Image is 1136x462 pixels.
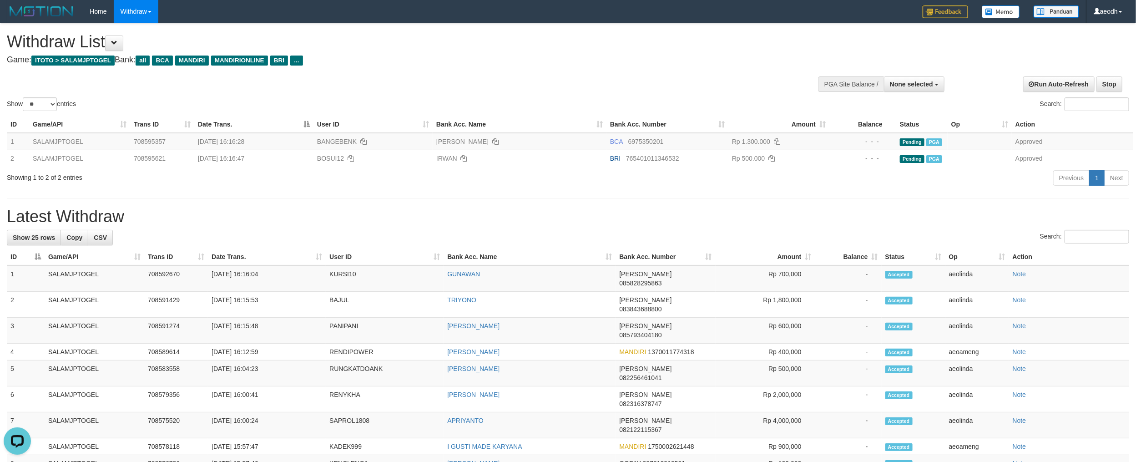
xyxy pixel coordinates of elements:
[1013,417,1026,424] a: Note
[610,138,623,145] span: BCA
[1096,76,1122,92] a: Stop
[208,292,326,318] td: [DATE] 16:15:53
[885,271,913,279] span: Accepted
[716,249,815,265] th: Amount: activate to sort column ascending
[45,360,144,386] td: SALAMJPTOGEL
[144,344,208,360] td: 708589614
[1013,322,1026,330] a: Note
[619,374,661,381] span: Copy 082256461041 to clipboard
[815,412,882,438] td: -
[884,76,944,92] button: None selected
[208,249,326,265] th: Date Trans.: activate to sort column ascending
[829,116,896,133] th: Balance
[1013,270,1026,278] a: Note
[619,305,661,313] span: Copy 083843688800 to clipboard
[7,5,76,18] img: MOTION_logo.png
[144,412,208,438] td: 708575520
[270,56,288,66] span: BRI
[45,344,144,360] td: SALAMJPTOGEL
[45,318,144,344] td: SALAMJPTOGEL
[94,234,107,241] span: CSV
[815,438,882,455] td: -
[716,265,815,292] td: Rp 700,000
[7,150,29,167] td: 2
[1012,133,1133,150] td: Approved
[885,417,913,425] span: Accepted
[619,400,661,407] span: Copy 082316378747 to clipboard
[29,150,130,167] td: SALAMJPTOGEL
[945,265,1009,292] td: aeolinda
[436,155,457,162] a: IRWAN
[7,169,466,182] div: Showing 1 to 2 of 2 entries
[326,344,444,360] td: RENDIPOWER
[211,56,268,66] span: MANDIRIONLINE
[1104,170,1129,186] a: Next
[326,265,444,292] td: KURSI10
[436,138,489,145] a: [PERSON_NAME]
[619,279,661,287] span: Copy 085828295863 to clipboard
[447,417,484,424] a: APRIYANTO
[317,138,357,145] span: BANGEBENK
[896,116,948,133] th: Status
[130,116,194,133] th: Trans ID: activate to sort column ascending
[144,360,208,386] td: 708583558
[7,249,45,265] th: ID: activate to sort column descending
[208,386,326,412] td: [DATE] 16:00:41
[815,292,882,318] td: -
[815,249,882,265] th: Balance: activate to sort column ascending
[208,360,326,386] td: [DATE] 16:04:23
[29,116,130,133] th: Game/API: activate to sort column ascending
[716,318,815,344] td: Rp 600,000
[885,366,913,373] span: Accepted
[716,438,815,455] td: Rp 900,000
[144,386,208,412] td: 708579356
[1012,150,1133,167] td: Approved
[619,365,672,372] span: [PERSON_NAME]
[208,344,326,360] td: [DATE] 16:12:59
[926,155,942,163] span: Marked by aeohong
[61,230,88,245] a: Copy
[313,116,433,133] th: User ID: activate to sort column ascending
[7,230,61,245] a: Show 25 rows
[198,138,244,145] span: [DATE] 16:16:28
[648,443,694,450] span: Copy 1750002621448 to clipboard
[619,331,661,339] span: Copy 085793404180 to clipboard
[134,138,166,145] span: 708595357
[923,5,968,18] img: Feedback.jpg
[208,438,326,455] td: [DATE] 15:57:47
[890,81,933,88] span: None selected
[616,249,715,265] th: Bank Acc. Number: activate to sort column ascending
[447,365,500,372] a: [PERSON_NAME]
[444,249,616,265] th: Bank Acc. Name: activate to sort column ascending
[815,265,882,292] td: -
[1089,170,1105,186] a: 1
[1013,296,1026,304] a: Note
[948,116,1012,133] th: Op: activate to sort column ascending
[447,443,522,450] a: I GUSTI MADE KARYANA
[45,249,144,265] th: Game/API: activate to sort column ascending
[447,391,500,398] a: [PERSON_NAME]
[144,249,208,265] th: Trans ID: activate to sort column ascending
[208,412,326,438] td: [DATE] 16:00:24
[144,292,208,318] td: 708591429
[7,116,29,133] th: ID
[447,270,480,278] a: GUNAWAN
[716,360,815,386] td: Rp 500,000
[945,318,1009,344] td: aeolinda
[716,386,815,412] td: Rp 2,000,000
[619,391,672,398] span: [PERSON_NAME]
[626,155,679,162] span: Copy 765401011346532 to clipboard
[326,386,444,412] td: RENYKHA
[326,318,444,344] td: PANIPANI
[447,348,500,355] a: [PERSON_NAME]
[144,265,208,292] td: 708592670
[926,138,942,146] span: Marked by aeohong
[198,155,244,162] span: [DATE] 16:16:47
[1040,97,1129,111] label: Search:
[882,249,945,265] th: Status: activate to sort column ascending
[610,155,621,162] span: BRI
[208,265,326,292] td: [DATE] 16:16:04
[45,265,144,292] td: SALAMJPTOGEL
[1013,391,1026,398] a: Note
[885,443,913,451] span: Accepted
